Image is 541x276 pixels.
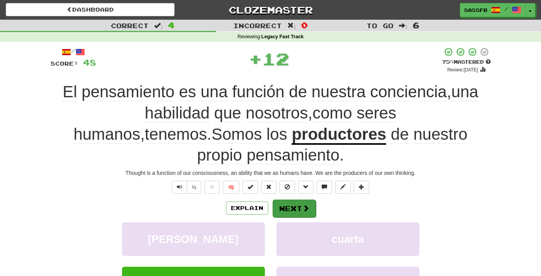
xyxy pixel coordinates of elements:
[335,181,351,194] button: Edit sentence (alt+d)
[6,3,175,16] a: Dashboard
[170,181,202,194] div: Text-to-speech controls
[249,47,262,70] span: +
[73,125,140,144] span: humanos
[276,222,419,256] button: cuarta
[179,83,196,101] span: es
[391,125,409,144] span: de
[451,83,478,101] span: una
[172,181,187,194] button: Play sentence audio (ctl+space)
[317,181,332,194] button: Discuss sentence (alt+u)
[226,201,268,215] button: Explain
[370,83,447,101] span: conciencia
[312,83,366,101] span: nuestra
[292,125,386,145] u: productores
[201,83,228,101] span: una
[273,200,316,217] button: Next
[289,83,307,101] span: de
[447,67,478,73] small: Review: [DATE]
[122,222,265,256] button: [PERSON_NAME]
[51,60,78,67] span: Score:
[168,20,175,30] span: 4
[204,181,220,194] button: Favorite sentence (alt+f)
[83,58,96,67] span: 48
[145,125,207,144] span: tenemos
[442,59,454,65] span: 75 %
[399,22,407,29] span: :
[287,22,296,29] span: :
[366,22,393,29] span: To go
[154,22,163,29] span: :
[298,181,314,194] button: Grammar (alt+g)
[223,181,239,194] button: 🧠
[63,83,478,143] span: , , , .
[63,83,77,101] span: El
[232,83,284,101] span: función
[357,104,397,122] span: seres
[148,233,239,245] span: [PERSON_NAME]
[111,22,149,29] span: Correct
[312,104,352,122] span: como
[442,59,491,66] div: Mastered
[212,125,262,144] span: Somos
[247,146,340,164] span: pensamiento
[280,181,295,194] button: Ignore sentence (alt+i)
[460,3,526,17] a: sassfb /
[266,125,287,144] span: los
[243,181,258,194] button: Set this sentence to 100% Mastered (alt+m)
[464,7,487,14] span: sassfb
[81,83,175,101] span: pensamiento
[301,20,308,30] span: 0
[261,34,304,39] strong: Legacy Fast Track
[246,104,308,122] span: nosotros
[51,169,491,177] div: Thought is a function of our consciousness, an ability that we as humans have. We are the produce...
[233,22,282,29] span: Incorrect
[413,125,467,144] span: nuestro
[331,233,364,245] span: cuarta
[354,181,369,194] button: Add to collection (alt+a)
[145,104,210,122] span: habilidad
[187,181,202,194] button: ½
[504,6,508,12] span: /
[262,49,289,68] span: 12
[413,20,419,30] span: 6
[51,47,96,57] div: /
[197,146,242,164] span: propio
[261,181,276,194] button: Reset to 0% Mastered (alt+r)
[186,3,355,17] a: Clozemaster
[214,104,241,122] span: que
